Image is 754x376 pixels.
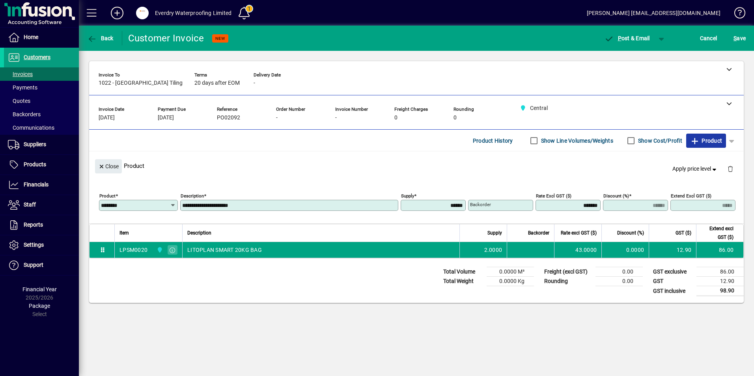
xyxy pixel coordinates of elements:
[24,34,38,40] span: Home
[4,28,79,47] a: Home
[721,165,740,172] app-page-header-button: Delete
[540,267,595,277] td: Freight (excl GST)
[24,141,46,147] span: Suppliers
[649,277,696,286] td: GST
[539,137,613,145] label: Show Line Volumes/Weights
[561,229,597,237] span: Rate excl GST ($)
[24,54,50,60] span: Customers
[649,267,696,277] td: GST exclusive
[454,115,457,121] span: 0
[595,277,643,286] td: 0.00
[696,286,744,296] td: 98.90
[649,286,696,296] td: GST inclusive
[473,134,513,147] span: Product History
[194,80,240,86] span: 20 days after EOM
[728,2,744,27] a: Knowledge Base
[4,255,79,275] a: Support
[24,222,43,228] span: Reports
[698,31,719,45] button: Cancel
[721,159,740,178] button: Delete
[618,35,621,41] span: P
[181,193,204,199] mat-label: Description
[105,6,130,20] button: Add
[4,195,79,215] a: Staff
[99,115,115,121] span: [DATE]
[89,151,744,180] div: Product
[155,246,164,254] span: Central
[617,229,644,237] span: Discount (%)
[484,246,502,254] span: 2.0000
[4,81,79,94] a: Payments
[4,175,79,195] a: Financials
[733,32,746,45] span: ave
[470,202,491,207] mat-label: Backorder
[87,35,114,41] span: Back
[676,229,691,237] span: GST ($)
[487,267,534,277] td: 0.0000 M³
[700,32,717,45] span: Cancel
[4,155,79,175] a: Products
[4,121,79,134] a: Communications
[217,115,240,121] span: PO02092
[439,267,487,277] td: Total Volume
[394,115,398,121] span: 0
[595,267,643,277] td: 0.00
[24,262,43,268] span: Support
[4,94,79,108] a: Quotes
[99,193,116,199] mat-label: Product
[603,193,629,199] mat-label: Discount (%)
[93,162,124,169] app-page-header-button: Close
[119,229,129,237] span: Item
[79,31,122,45] app-page-header-button: Back
[470,134,516,148] button: Product History
[732,31,748,45] button: Save
[686,134,726,148] button: Product
[671,193,711,199] mat-label: Extend excl GST ($)
[528,229,549,237] span: Backorder
[8,98,30,104] span: Quotes
[99,80,183,86] span: 1022 - [GEOGRAPHIC_DATA] Tiling
[401,193,414,199] mat-label: Supply
[4,67,79,81] a: Invoices
[187,229,211,237] span: Description
[487,229,502,237] span: Supply
[540,277,595,286] td: Rounding
[215,36,225,41] span: NEW
[276,115,278,121] span: -
[98,160,119,173] span: Close
[8,84,37,91] span: Payments
[4,215,79,235] a: Reports
[24,242,44,248] span: Settings
[8,125,54,131] span: Communications
[701,224,733,242] span: Extend excl GST ($)
[672,165,718,173] span: Apply price level
[487,277,534,286] td: 0.0000 Kg
[4,108,79,121] a: Backorders
[536,193,571,199] mat-label: Rate excl GST ($)
[128,32,204,45] div: Customer Invoice
[733,35,737,41] span: S
[22,286,57,292] span: Financial Year
[696,267,744,277] td: 86.00
[4,135,79,154] a: Suppliers
[4,235,79,255] a: Settings
[600,31,654,45] button: Post & Email
[439,277,487,286] td: Total Weight
[187,246,262,254] span: LITOPLAN SMART 20KG BAG
[119,246,147,254] div: LPSM0020
[559,246,597,254] div: 43.0000
[690,134,722,147] span: Product
[24,161,46,168] span: Products
[335,115,337,121] span: -
[696,242,743,258] td: 86.00
[696,277,744,286] td: 12.90
[24,201,36,208] span: Staff
[254,80,255,86] span: -
[158,115,174,121] span: [DATE]
[669,162,721,176] button: Apply price level
[155,7,231,19] div: Everdry Waterproofing Limited
[604,35,650,41] span: ost & Email
[649,242,696,258] td: 12.90
[8,111,41,117] span: Backorders
[130,6,155,20] button: Profile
